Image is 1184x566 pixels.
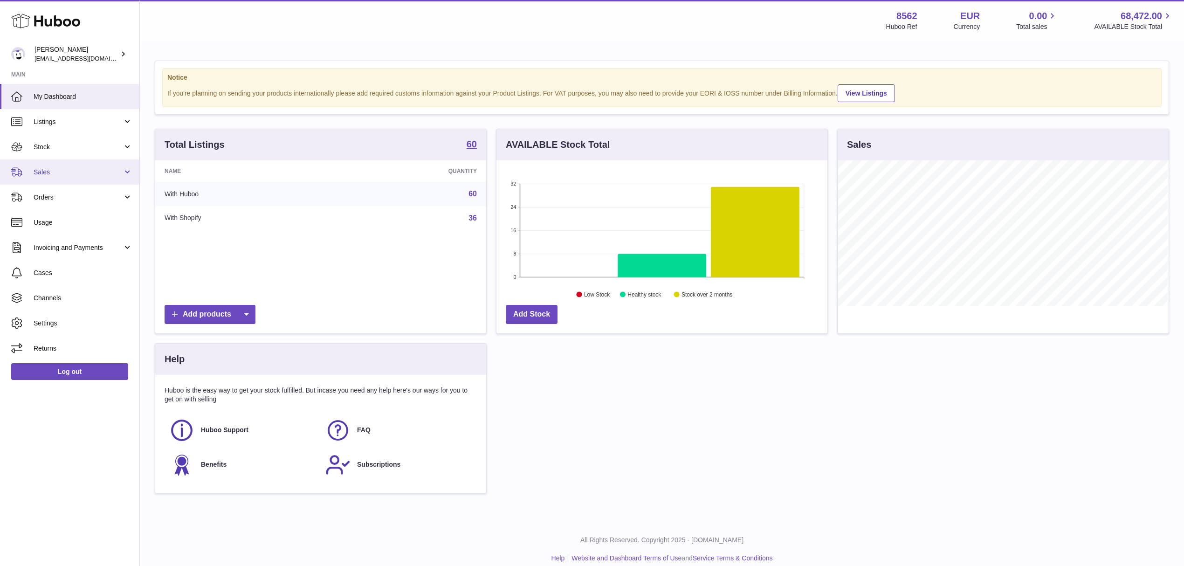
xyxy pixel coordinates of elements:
a: 60 [468,190,477,198]
span: Usage [34,218,132,227]
th: Quantity [334,160,486,182]
a: Log out [11,363,128,380]
td: With Shopify [155,206,334,230]
p: All Rights Reserved. Copyright 2025 - [DOMAIN_NAME] [147,536,1177,545]
span: AVAILABLE Stock Total [1094,22,1173,31]
span: Subscriptions [357,460,400,469]
li: and [568,554,772,563]
h3: AVAILABLE Stock Total [506,138,610,151]
span: Stock [34,143,123,152]
a: 0.00 Total sales [1016,10,1058,31]
h3: Help [165,353,185,366]
div: [PERSON_NAME] [34,45,118,63]
h3: Total Listings [165,138,225,151]
span: My Dashboard [34,92,132,101]
text: 32 [510,181,516,186]
span: Settings [34,319,132,328]
strong: EUR [960,10,980,22]
th: Name [155,160,334,182]
span: 0.00 [1029,10,1047,22]
span: FAQ [357,426,371,435]
a: Add Stock [506,305,558,324]
span: Invoicing and Payments [34,243,123,252]
text: 16 [510,228,516,233]
span: Listings [34,117,123,126]
a: Website and Dashboard Terms of Use [571,554,681,562]
div: If you're planning on sending your products internationally please add required customs informati... [167,83,1156,102]
a: Huboo Support [169,418,316,443]
strong: Notice [167,73,1156,82]
a: 36 [468,214,477,222]
img: internalAdmin-8562@internal.huboo.com [11,47,25,61]
span: Returns [34,344,132,353]
span: [EMAIL_ADDRESS][DOMAIN_NAME] [34,55,137,62]
div: Currency [954,22,980,31]
p: Huboo is the easy way to get your stock fulfilled. But incase you need any help here's our ways f... [165,386,477,404]
span: Huboo Support [201,426,248,435]
span: Orders [34,193,123,202]
text: 0 [513,274,516,280]
h3: Sales [847,138,871,151]
span: Total sales [1016,22,1058,31]
td: With Huboo [155,182,334,206]
text: Stock over 2 months [681,291,732,298]
span: 68,472.00 [1121,10,1162,22]
span: Channels [34,294,132,303]
span: Sales [34,168,123,177]
a: Add products [165,305,255,324]
a: Service Terms & Conditions [693,554,773,562]
a: FAQ [325,418,472,443]
a: Benefits [169,452,316,477]
a: Help [551,554,565,562]
text: 24 [510,204,516,210]
text: Healthy stock [627,291,661,298]
a: Subscriptions [325,452,472,477]
strong: 60 [467,139,477,149]
strong: 8562 [896,10,917,22]
span: Cases [34,269,132,277]
text: Low Stock [584,291,610,298]
a: 68,472.00 AVAILABLE Stock Total [1094,10,1173,31]
text: 8 [513,251,516,256]
a: 60 [467,139,477,151]
a: View Listings [838,84,895,102]
span: Benefits [201,460,227,469]
div: Huboo Ref [886,22,917,31]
